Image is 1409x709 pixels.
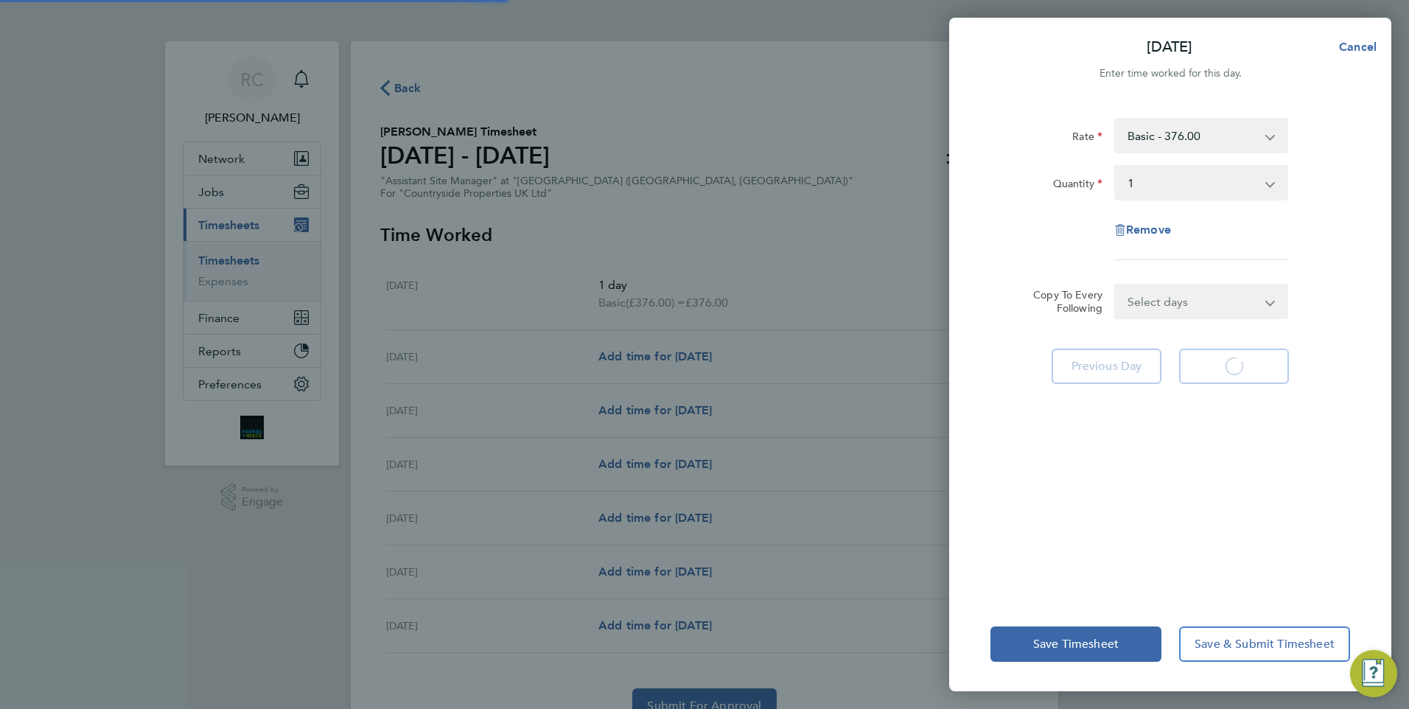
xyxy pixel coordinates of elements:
span: Cancel [1335,40,1377,54]
button: Engage Resource Center [1350,650,1397,697]
span: Save & Submit Timesheet [1195,637,1335,652]
button: Remove [1114,224,1171,236]
label: Copy To Every Following [1021,288,1102,315]
p: [DATE] [1147,37,1192,57]
label: Quantity [1053,177,1102,195]
span: Remove [1126,223,1171,237]
button: Cancel [1315,32,1391,62]
button: Save & Submit Timesheet [1179,626,1350,662]
div: Enter time worked for this day. [949,65,1391,83]
button: Save Timesheet [990,626,1161,662]
span: Save Timesheet [1033,637,1119,652]
label: Rate [1072,130,1102,147]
